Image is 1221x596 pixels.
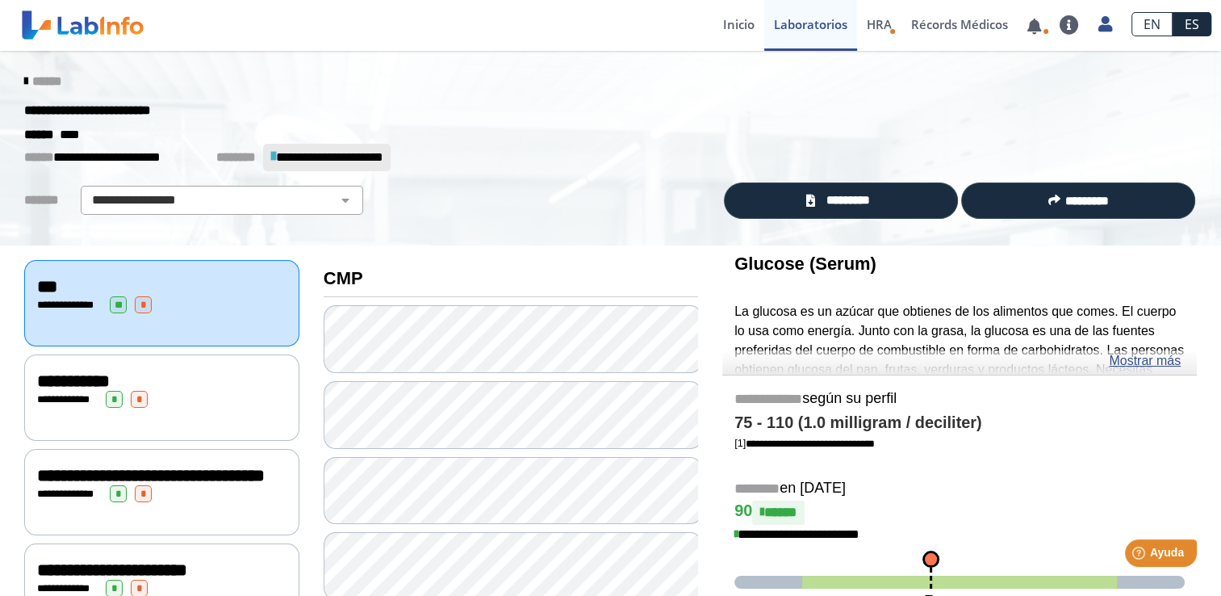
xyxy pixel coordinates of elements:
[734,413,1185,433] h4: 75 - 110 (1.0 milligram / deciliter)
[867,16,892,32] span: HRA
[734,302,1185,437] p: La glucosa es un azúcar que obtienes de los alimentos que comes. El cuerpo lo usa como energía. J...
[734,254,876,274] b: Glucose (Serum)
[1077,533,1203,578] iframe: Help widget launcher
[1131,12,1173,36] a: EN
[1109,351,1181,371] a: Mostrar más
[734,480,1185,498] h5: en [DATE]
[734,501,1185,525] h4: 90
[734,390,1185,409] h5: según su perfil
[1173,12,1211,36] a: ES
[734,437,875,449] a: [1]
[324,268,363,288] b: CMP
